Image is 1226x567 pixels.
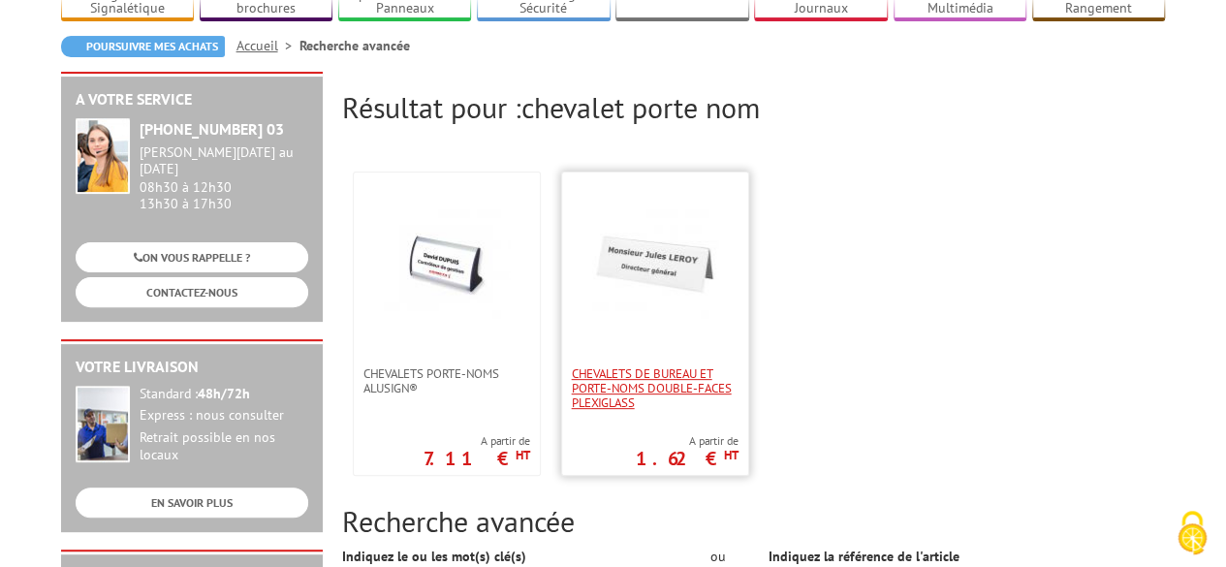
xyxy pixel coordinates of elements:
div: 08h30 à 12h30 13h30 à 17h30 [140,144,308,211]
h2: A votre service [76,91,308,109]
h2: Résultat pour : [342,91,1166,123]
img: Chevalets porte-noms AluSign® [384,202,510,328]
div: Express : nous consulter [140,407,308,425]
h2: Recherche avancée [342,505,1166,537]
a: Chevalets porte-noms AluSign® [354,366,540,395]
strong: [PHONE_NUMBER] 03 [140,119,284,139]
p: 1.62 € [636,453,739,464]
h2: Votre livraison [76,359,308,376]
div: ou [697,547,739,566]
strong: 48h/72h [198,385,250,402]
a: EN SAVOIR PLUS [76,488,308,518]
div: [PERSON_NAME][DATE] au [DATE] [140,144,308,177]
label: Indiquez la référence de l'article [768,547,959,566]
a: CONTACTEZ-NOUS [76,277,308,307]
span: Chevalets de bureau et porte-noms double-faces plexiglass [572,366,739,410]
img: widget-livraison.jpg [76,386,130,462]
a: Poursuivre mes achats [61,36,225,57]
li: Recherche avancée [299,36,410,55]
span: A partir de [424,433,530,449]
span: A partir de [636,433,739,449]
a: ON VOUS RAPPELLE ? [76,242,308,272]
div: Retrait possible en nos locaux [140,429,308,464]
img: Cookies (fenêtre modale) [1168,509,1216,557]
button: Cookies (fenêtre modale) [1158,501,1226,567]
label: Indiquez le ou les mot(s) clé(s) [342,547,526,566]
sup: HT [516,447,530,463]
a: Chevalets de bureau et porte-noms double-faces plexiglass [562,366,748,410]
span: Chevalets porte-noms AluSign® [363,366,530,395]
sup: HT [724,447,739,463]
img: Chevalets de bureau et porte-noms double-faces plexiglass [592,202,718,328]
p: 7.11 € [424,453,530,464]
img: widget-service.jpg [76,118,130,194]
a: Accueil [236,37,299,54]
div: Standard : [140,386,308,403]
span: chevalet porte nom [521,88,760,126]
